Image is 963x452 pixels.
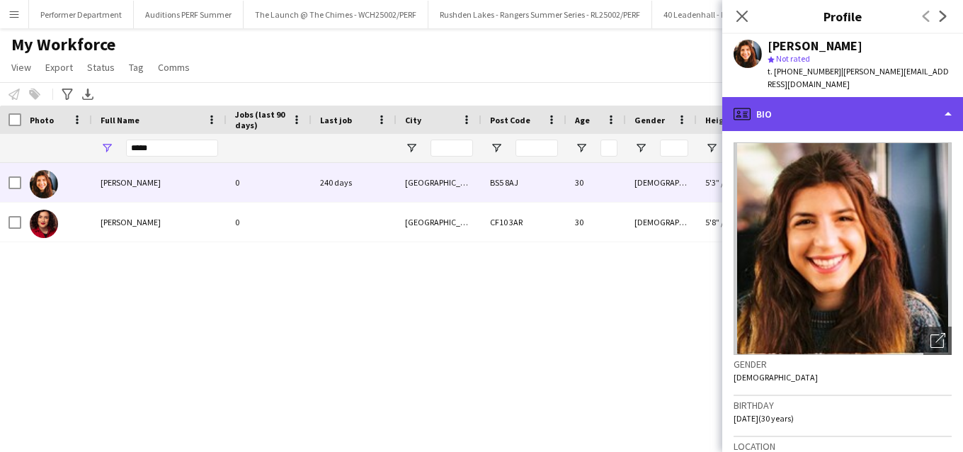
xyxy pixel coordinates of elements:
[152,58,195,77] a: Comms
[705,142,718,154] button: Open Filter Menu
[768,40,862,52] div: [PERSON_NAME]
[768,66,949,89] span: | [PERSON_NAME][EMAIL_ADDRESS][DOMAIN_NAME]
[481,203,566,242] div: CF10 3AR
[11,61,31,74] span: View
[734,372,818,383] span: [DEMOGRAPHIC_DATA]
[30,210,58,238] img: Maria Cassar
[87,61,115,74] span: Status
[626,203,697,242] div: [DEMOGRAPHIC_DATA]
[405,115,421,125] span: City
[101,142,113,154] button: Open Filter Menu
[515,140,558,157] input: Post Code Filter Input
[30,115,54,125] span: Photo
[244,1,428,28] button: The Launch @ The Chimes - WCH25002/PERF
[428,1,652,28] button: Rushden Lakes - Rangers Summer Series - RL25002/PERF
[722,7,963,26] h3: Profile
[405,142,418,154] button: Open Filter Menu
[45,61,73,74] span: Export
[697,203,838,242] div: 5'8" / 172.7 cm
[158,61,190,74] span: Comms
[734,142,952,355] img: Crew avatar or photo
[431,140,473,157] input: City Filter Input
[59,86,76,103] app-action-btn: Advanced filters
[227,163,312,202] div: 0
[705,115,733,125] span: Height
[6,58,37,77] a: View
[134,1,244,28] button: Auditions PERF Summer
[227,203,312,242] div: 0
[660,140,688,157] input: Gender Filter Input
[575,142,588,154] button: Open Filter Menu
[626,163,697,202] div: [DEMOGRAPHIC_DATA]
[490,142,503,154] button: Open Filter Menu
[923,327,952,355] div: Open photos pop-in
[101,177,161,188] span: [PERSON_NAME]
[397,163,481,202] div: [GEOGRAPHIC_DATA]
[101,217,161,227] span: [PERSON_NAME]
[566,163,626,202] div: 30
[722,97,963,131] div: Bio
[490,115,530,125] span: Post Code
[320,115,352,125] span: Last job
[566,203,626,242] div: 30
[734,413,794,424] span: [DATE] (30 years)
[776,53,810,64] span: Not rated
[11,34,115,55] span: My Workforce
[235,109,286,130] span: Jobs (last 90 days)
[81,58,120,77] a: Status
[123,58,149,77] a: Tag
[481,163,566,202] div: BS5 8AJ
[397,203,481,242] div: [GEOGRAPHIC_DATA]
[79,86,96,103] app-action-btn: Export XLSX
[734,399,952,412] h3: Birthday
[634,115,665,125] span: Gender
[126,140,218,157] input: Full Name Filter Input
[101,115,139,125] span: Full Name
[768,66,841,77] span: t. [PHONE_NUMBER]
[734,358,952,371] h3: Gender
[634,142,647,154] button: Open Filter Menu
[30,170,58,198] img: Maria Arvanitaki
[29,1,134,28] button: Performer Department
[312,163,397,202] div: 240 days
[40,58,79,77] a: Export
[575,115,590,125] span: Age
[129,61,144,74] span: Tag
[697,163,838,202] div: 5'3" / 160 cm
[600,140,617,157] input: Age Filter Input
[652,1,873,28] button: 40 Leadenhall - Remembrance Band - 40LH25002/PERF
